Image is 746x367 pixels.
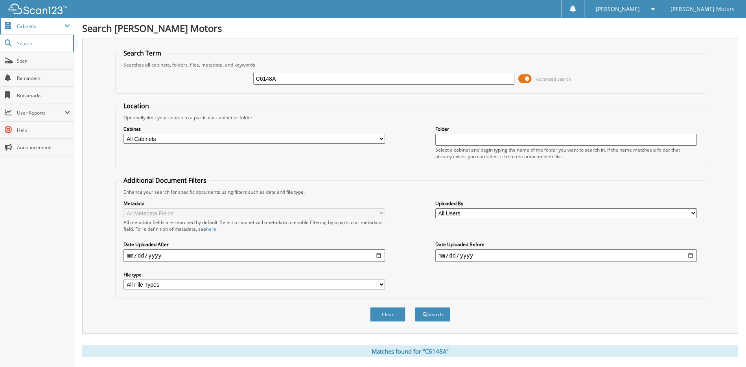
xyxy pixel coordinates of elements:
[670,7,735,11] span: [PERSON_NAME] Motors
[123,219,385,232] div: All metadata fields are searched by default. Select a cabinet with metadata to enable filtering b...
[17,109,64,116] span: User Reports
[536,76,571,82] span: Advanced Search
[82,345,738,357] div: Matches found for "C6148A"
[435,241,697,248] label: Date Uploaded Before
[435,146,697,160] div: Select a cabinet and begin typing the name of the folder you want to search in. If the name match...
[120,176,210,185] legend: Additional Document Filters
[123,241,385,248] label: Date Uploaded After
[120,49,165,57] legend: Search Term
[17,92,70,99] span: Bookmarks
[707,329,746,367] iframe: Chat Widget
[123,200,385,207] label: Metadata
[17,75,70,82] span: Reminders
[17,127,70,133] span: Help
[17,40,69,47] span: Search
[206,226,216,232] a: here
[17,144,70,151] span: Announcements
[123,271,385,278] label: File type
[17,57,70,64] span: Scan
[123,126,385,132] label: Cabinet
[8,4,67,14] img: scan123-logo-white.svg
[435,126,697,132] label: Folder
[435,249,697,262] input: end
[17,23,64,30] span: Cabinets
[120,61,700,68] div: Searches all cabinets, folders, files, metadata, and keywords
[415,307,450,322] button: Search
[370,307,405,322] button: Clear
[120,102,153,110] legend: Location
[120,189,700,195] div: Enhance your search for specific documents using filters such as date and file type.
[82,22,738,35] h1: Search [PERSON_NAME] Motors
[123,249,385,262] input: start
[435,200,697,207] label: Uploaded By
[596,7,640,11] span: [PERSON_NAME]
[120,114,700,121] div: Optionally limit your search to a particular cabinet or folder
